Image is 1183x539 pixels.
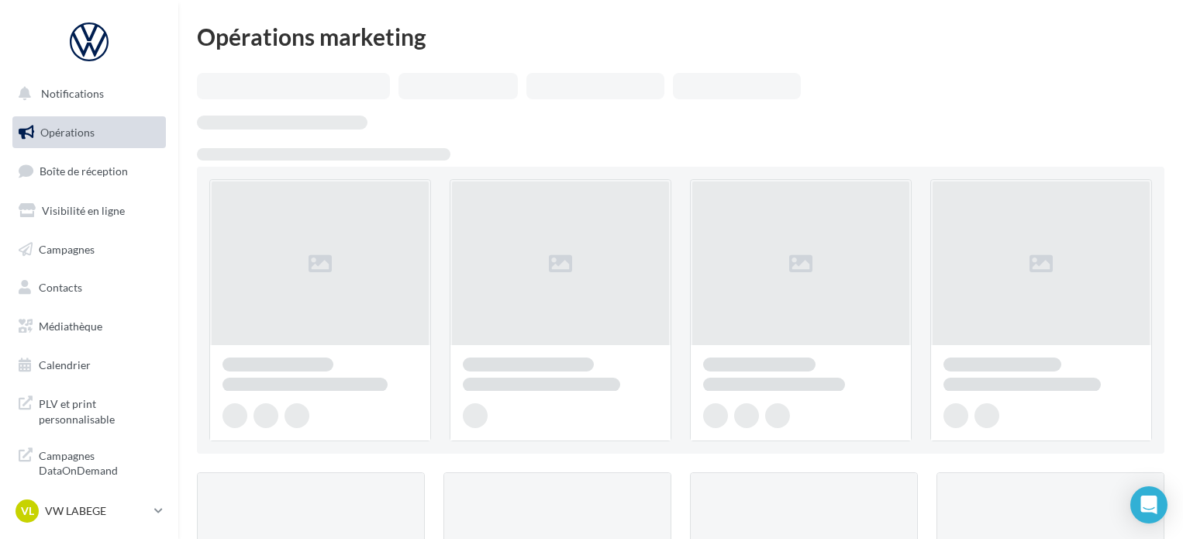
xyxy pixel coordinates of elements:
[39,445,160,479] span: Campagnes DataOnDemand
[1130,486,1167,523] div: Open Intercom Messenger
[21,503,34,519] span: VL
[40,164,128,178] span: Boîte de réception
[39,320,102,333] span: Médiathèque
[12,496,166,526] a: VL VW LABEGE
[39,358,91,371] span: Calendrier
[9,439,169,485] a: Campagnes DataOnDemand
[9,310,169,343] a: Médiathèque
[41,87,104,100] span: Notifications
[9,271,169,304] a: Contacts
[9,233,169,266] a: Campagnes
[42,204,125,217] span: Visibilité en ligne
[40,126,95,139] span: Opérations
[9,154,169,188] a: Boîte de réception
[197,25,1164,48] div: Opérations marketing
[9,387,169,433] a: PLV et print personnalisable
[39,281,82,294] span: Contacts
[45,503,148,519] p: VW LABEGE
[9,78,163,110] button: Notifications
[9,349,169,382] a: Calendrier
[9,195,169,227] a: Visibilité en ligne
[9,116,169,149] a: Opérations
[39,242,95,255] span: Campagnes
[39,393,160,427] span: PLV et print personnalisable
